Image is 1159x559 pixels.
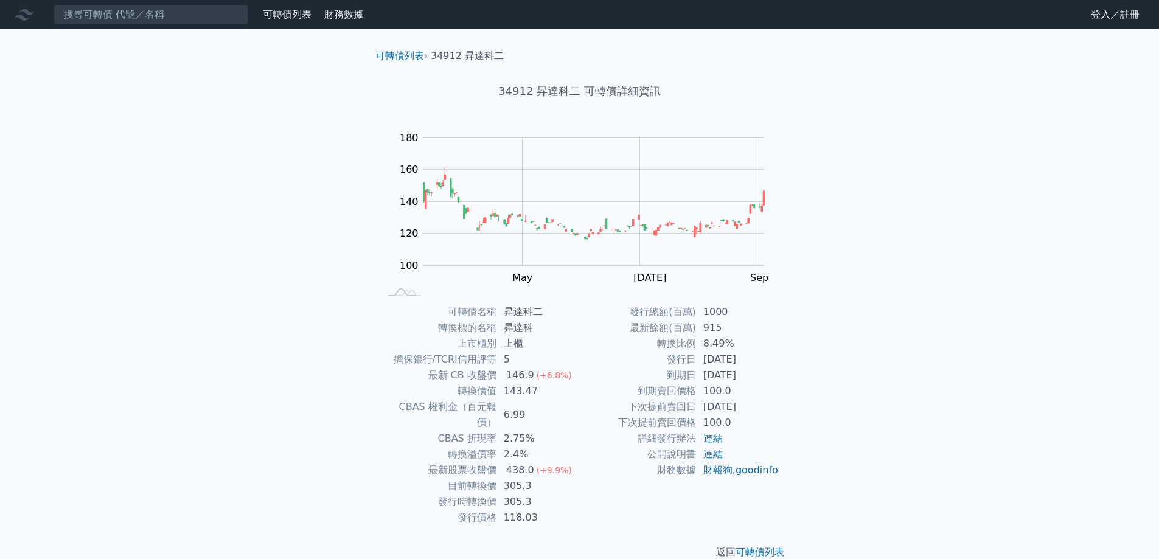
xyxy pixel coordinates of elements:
[736,464,778,476] a: goodinfo
[580,462,696,478] td: 財務數據
[580,446,696,462] td: 公開說明書
[703,432,723,444] a: 連結
[496,494,580,510] td: 305.3
[380,510,496,526] td: 發行價格
[496,336,580,352] td: 上櫃
[496,446,580,462] td: 2.4%
[400,260,419,271] tspan: 100
[703,448,723,460] a: 連結
[324,9,363,20] a: 財務數據
[696,320,779,336] td: 915
[696,462,779,478] td: ,
[696,336,779,352] td: 8.49%
[1081,5,1149,24] a: 登入／註冊
[504,367,537,383] div: 146.9
[580,399,696,415] td: 下次提前賣回日
[696,383,779,399] td: 100.0
[580,383,696,399] td: 到期賣回價格
[696,304,779,320] td: 1000
[504,462,537,478] div: 438.0
[380,367,496,383] td: 最新 CB 收盤價
[496,320,580,336] td: 昇達科
[496,510,580,526] td: 118.03
[366,83,794,100] h1: 34912 昇達科二 可轉債詳細資訊
[1098,501,1159,559] div: 聊天小工具
[496,383,580,399] td: 143.47
[380,304,496,320] td: 可轉債名稱
[380,446,496,462] td: 轉換溢價率
[1098,501,1159,559] iframe: Chat Widget
[633,272,666,283] tspan: [DATE]
[380,462,496,478] td: 最新股票收盤價
[380,399,496,431] td: CBAS 權利金（百元報價）
[496,352,580,367] td: 5
[380,336,496,352] td: 上市櫃別
[431,49,504,63] li: 34912 昇達科二
[750,272,768,283] tspan: Sep
[580,336,696,352] td: 轉換比例
[580,415,696,431] td: 下次提前賣回價格
[736,546,784,558] a: 可轉債列表
[380,478,496,494] td: 目前轉換價
[537,465,572,475] span: (+9.9%)
[380,494,496,510] td: 發行時轉換價
[400,164,419,175] tspan: 160
[423,167,764,239] g: Series
[580,352,696,367] td: 發行日
[400,132,419,144] tspan: 180
[496,399,580,431] td: 6.99
[696,367,779,383] td: [DATE]
[375,50,424,61] a: 可轉債列表
[380,352,496,367] td: 擔保銀行/TCRI信用評等
[703,464,733,476] a: 財報狗
[537,370,572,380] span: (+6.8%)
[696,399,779,415] td: [DATE]
[380,431,496,446] td: CBAS 折現率
[496,478,580,494] td: 305.3
[375,49,428,63] li: ›
[400,196,419,207] tspan: 140
[380,320,496,336] td: 轉換標的名稱
[580,367,696,383] td: 到期日
[496,304,580,320] td: 昇達科二
[400,227,419,239] tspan: 120
[696,415,779,431] td: 100.0
[394,132,783,283] g: Chart
[380,383,496,399] td: 轉換價值
[512,272,532,283] tspan: May
[580,304,696,320] td: 發行總額(百萬)
[496,431,580,446] td: 2.75%
[263,9,312,20] a: 可轉債列表
[580,320,696,336] td: 最新餘額(百萬)
[696,352,779,367] td: [DATE]
[580,431,696,446] td: 詳細發行辦法
[54,4,248,25] input: 搜尋可轉債 代號／名稱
